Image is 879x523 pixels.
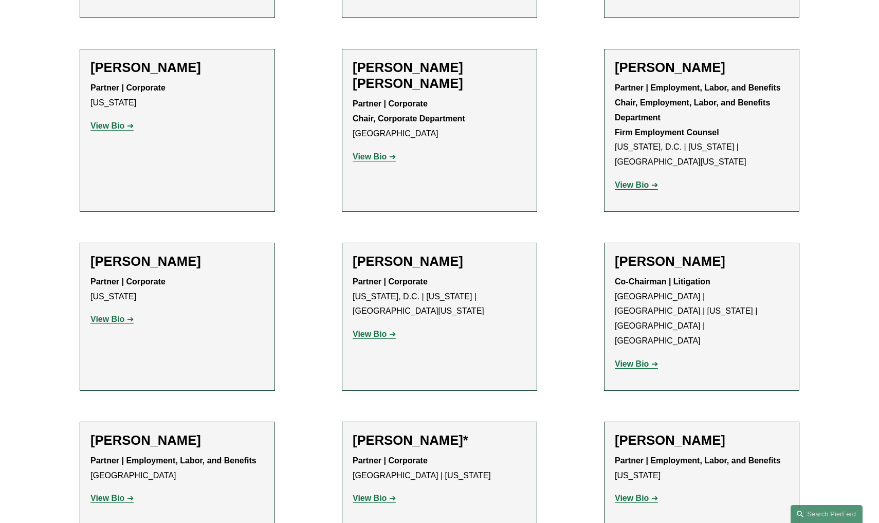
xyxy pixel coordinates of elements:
[90,275,264,304] p: [US_STATE]
[353,432,526,448] h2: [PERSON_NAME]*
[353,152,396,161] a: View Bio
[615,359,649,368] strong: View Bio
[353,275,526,319] p: [US_STATE], D.C. | [US_STATE] | [GEOGRAPHIC_DATA][US_STATE]
[353,456,428,465] strong: Partner | Corporate
[615,454,789,483] p: [US_STATE]
[615,254,789,269] h2: [PERSON_NAME]
[615,83,781,136] strong: Partner | Employment, Labor, and Benefits Chair, Employment, Labor, and Benefits Department Firm ...
[353,494,387,502] strong: View Bio
[90,315,124,323] strong: View Bio
[615,275,789,349] p: [GEOGRAPHIC_DATA] | [GEOGRAPHIC_DATA] | [US_STATE] | [GEOGRAPHIC_DATA] | [GEOGRAPHIC_DATA]
[90,254,264,269] h2: [PERSON_NAME]
[615,494,658,502] a: View Bio
[90,494,134,502] a: View Bio
[791,505,863,523] a: Search this site
[353,494,396,502] a: View Bio
[90,60,264,76] h2: [PERSON_NAME]
[90,432,264,448] h2: [PERSON_NAME]
[90,83,166,92] strong: Partner | Corporate
[353,152,387,161] strong: View Bio
[615,494,649,502] strong: View Bio
[615,181,658,189] a: View Bio
[353,114,465,123] strong: Chair, Corporate Department
[90,454,264,483] p: [GEOGRAPHIC_DATA]
[615,359,658,368] a: View Bio
[90,315,134,323] a: View Bio
[615,432,789,448] h2: [PERSON_NAME]
[90,456,257,465] strong: Partner | Employment, Labor, and Benefits
[615,277,710,286] strong: Co-Chairman | Litigation
[353,330,387,338] strong: View Bio
[615,456,781,465] strong: Partner | Employment, Labor, and Benefits
[90,277,166,286] strong: Partner | Corporate
[353,254,526,269] h2: [PERSON_NAME]
[615,81,789,170] p: [US_STATE], D.C. | [US_STATE] | [GEOGRAPHIC_DATA][US_STATE]
[353,60,526,92] h2: [PERSON_NAME] [PERSON_NAME]
[615,181,649,189] strong: View Bio
[353,330,396,338] a: View Bio
[90,121,134,130] a: View Bio
[615,60,789,76] h2: [PERSON_NAME]
[90,121,124,130] strong: View Bio
[353,277,428,286] strong: Partner | Corporate
[353,99,428,108] strong: Partner | Corporate
[353,454,526,483] p: [GEOGRAPHIC_DATA] | [US_STATE]
[90,494,124,502] strong: View Bio
[90,81,264,111] p: [US_STATE]
[353,97,526,141] p: [GEOGRAPHIC_DATA]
